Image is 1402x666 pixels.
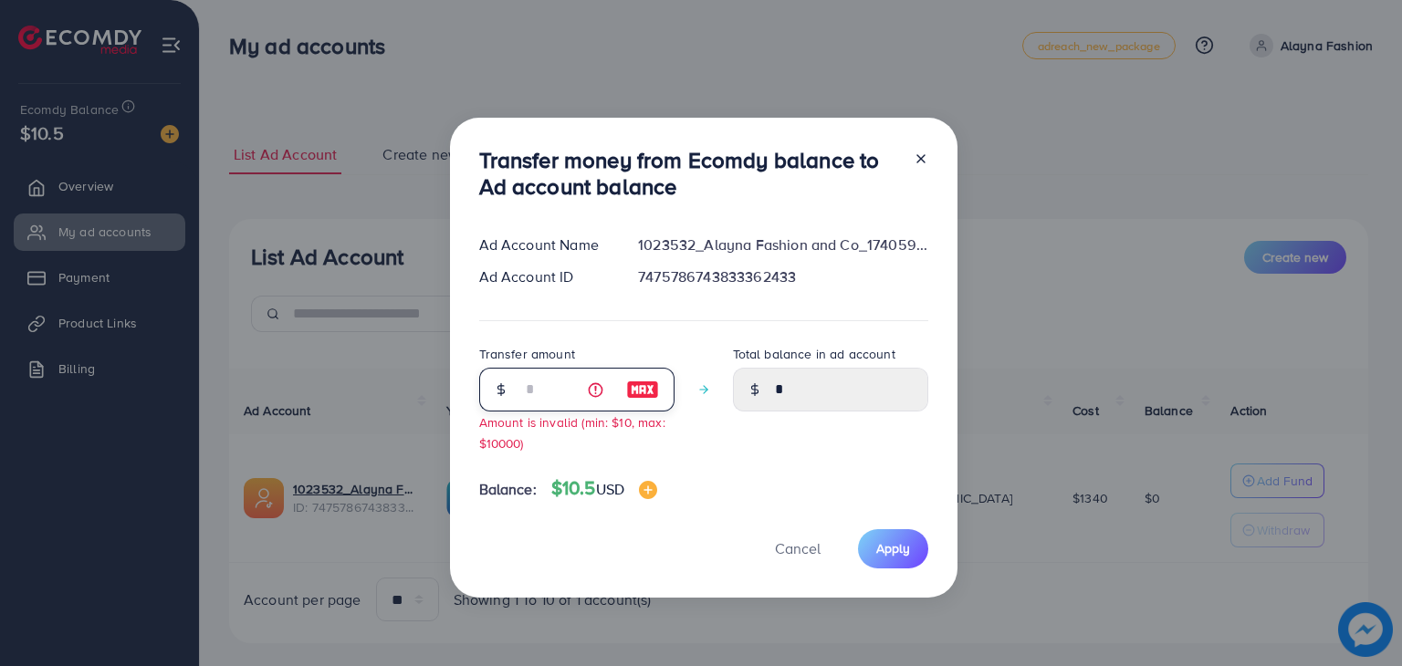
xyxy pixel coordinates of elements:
button: Apply [858,529,928,568]
img: image [639,481,657,499]
img: image [626,379,659,401]
small: Amount is invalid (min: $10, max: $10000) [479,413,665,452]
label: Transfer amount [479,345,575,363]
div: 1023532_Alayna Fashion and Co_1740592250339 [623,234,942,255]
span: Balance: [479,479,537,500]
button: Cancel [752,529,843,568]
span: USD [596,479,624,499]
div: Ad Account Name [465,234,624,255]
label: Total balance in ad account [733,345,895,363]
div: 7475786743833362433 [623,266,942,287]
span: Apply [876,539,910,557]
h4: $10.5 [551,477,657,500]
div: Ad Account ID [465,266,624,287]
h3: Transfer money from Ecomdy balance to Ad account balance [479,147,899,200]
span: Cancel [775,538,821,558]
